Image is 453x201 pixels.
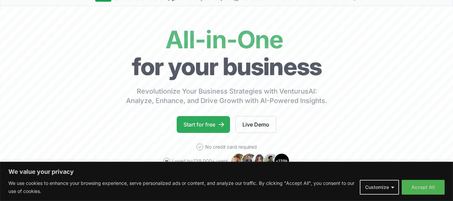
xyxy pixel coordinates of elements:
p: We value your privacy [8,168,445,176]
button: Customize [360,180,399,195]
img: Avatar 1 [231,153,247,169]
img: Avatar 2 [241,153,258,169]
img: Avatar 3 [252,153,268,169]
a: Start for free [177,116,230,133]
a: Live Demo [235,116,276,133]
p: We use cookies to enhance your browsing experience, serve personalized ads or content, and analyz... [8,179,355,195]
img: Avatar 4 [263,153,279,169]
button: Accept All [402,180,445,195]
